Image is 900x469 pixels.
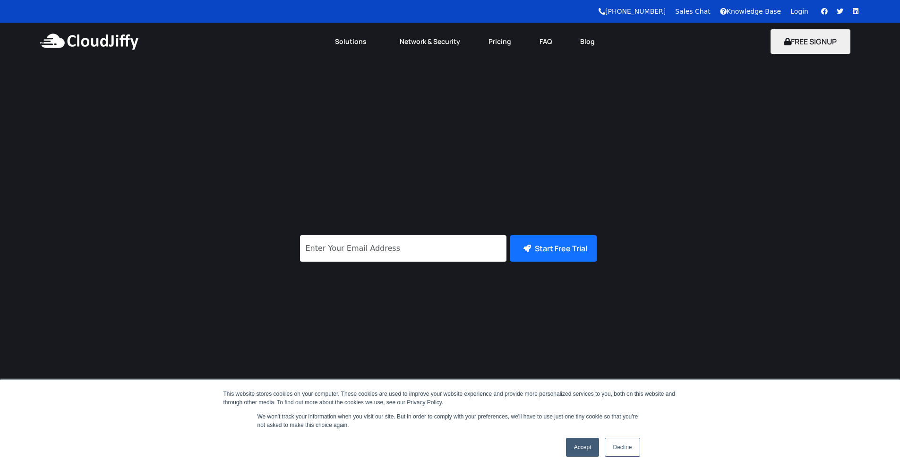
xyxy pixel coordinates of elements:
[599,8,666,15] a: [PHONE_NUMBER]
[566,31,609,52] a: Blog
[771,29,850,54] button: FREE SIGNUP
[257,412,643,429] p: We won't track your information when you visit our site. But in order to comply with your prefere...
[300,235,506,262] input: Enter Your Email Address
[321,31,386,52] a: Solutions
[790,8,808,15] a: Login
[474,31,525,52] a: Pricing
[720,8,781,15] a: Knowledge Base
[386,31,474,52] a: Network & Security
[675,8,710,15] a: Sales Chat
[771,36,850,47] a: FREE SIGNUP
[605,438,640,457] a: Decline
[566,438,600,457] a: Accept
[860,431,891,460] iframe: chat widget
[525,31,566,52] a: FAQ
[510,235,597,262] button: Start Free Trial
[223,390,677,407] div: This website stores cookies on your computer. These cookies are used to improve your website expe...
